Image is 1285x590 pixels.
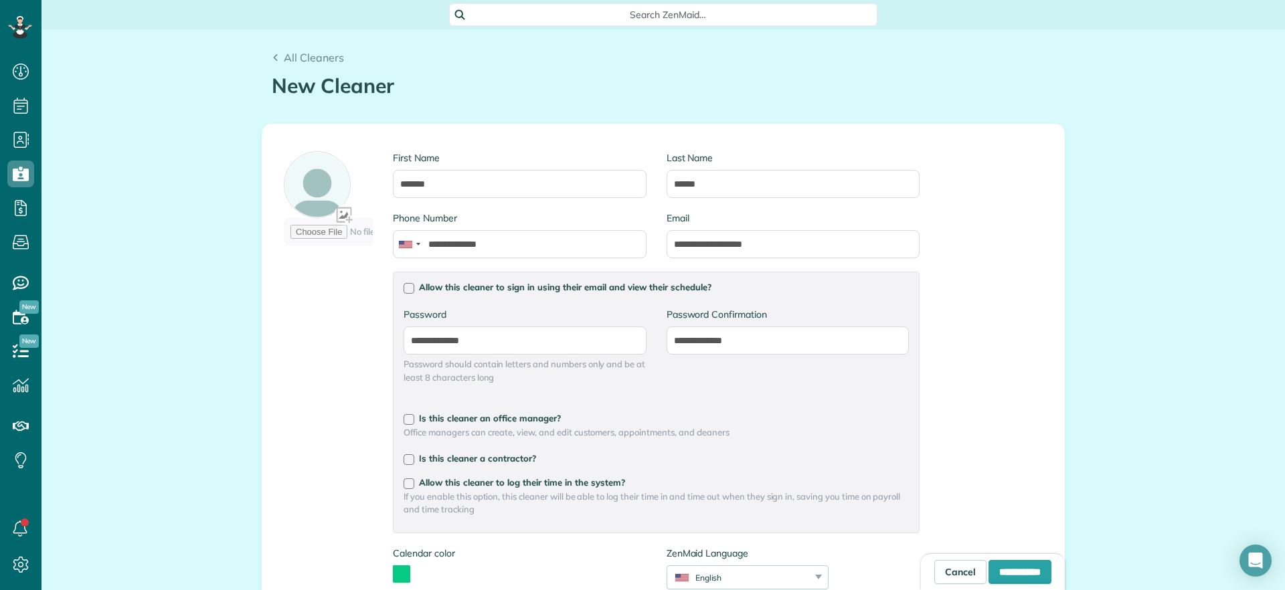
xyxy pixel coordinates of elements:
[419,282,711,292] span: Allow this cleaner to sign in using their email and view their schedule?
[1239,545,1272,577] div: Open Intercom Messenger
[19,334,39,348] span: New
[404,426,909,439] span: Office managers can create, view, and edit customers, appointments, and cleaners
[667,308,909,321] label: Password Confirmation
[667,547,829,560] label: ZenMaid Language
[419,453,536,464] span: Is this cleaner a contractor?
[394,231,424,258] div: United States: +1
[934,560,987,584] a: Cancel
[393,565,410,583] button: toggle color picker dialog
[404,490,909,516] span: If you enable this option, this cleaner will be able to log their time in and time out when they ...
[272,75,1055,97] h1: New Cleaner
[272,50,344,66] a: All Cleaners
[284,51,344,64] span: All Cleaners
[404,308,646,321] label: Password
[419,477,625,488] span: Allow this cleaner to log their time in the system?
[667,211,920,225] label: Email
[667,151,920,165] label: Last Name
[393,211,646,225] label: Phone Number
[419,413,561,423] span: Is this cleaner an office manager?
[19,300,39,314] span: New
[393,151,646,165] label: First Name
[667,572,811,583] div: English
[393,547,454,560] label: Calendar color
[404,358,646,383] span: Password should contain letters and numbers only and be at least 8 characters long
